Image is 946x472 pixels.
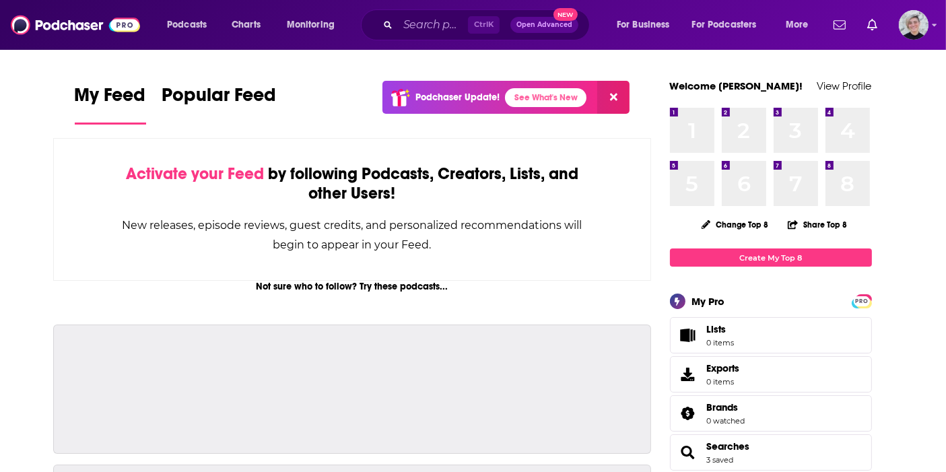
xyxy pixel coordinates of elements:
div: New releases, episode reviews, guest credits, and personalized recommendations will begin to appe... [121,215,584,255]
div: by following Podcasts, Creators, Lists, and other Users! [121,164,584,203]
span: Lists [707,323,727,335]
a: Brands [675,404,702,423]
span: 0 items [707,338,735,347]
button: open menu [683,14,776,36]
span: Podcasts [167,15,207,34]
button: Show profile menu [899,10,928,40]
a: Welcome [PERSON_NAME]! [670,79,803,92]
div: Not sure who to follow? Try these podcasts... [53,281,652,292]
span: Lists [707,323,735,335]
a: Brands [707,401,745,413]
a: View Profile [817,79,872,92]
span: Monitoring [287,15,335,34]
span: Activate your Feed [126,164,264,184]
span: For Business [617,15,670,34]
span: Open Advanced [516,22,572,28]
span: Searches [670,434,872,471]
img: User Profile [899,10,928,40]
span: Popular Feed [162,83,277,114]
span: More [786,15,809,34]
span: Charts [232,15,261,34]
span: 0 items [707,377,740,386]
input: Search podcasts, credits, & more... [398,14,468,36]
span: Exports [675,365,702,384]
a: Charts [223,14,269,36]
span: Logged in as koernerj2 [899,10,928,40]
a: 0 watched [707,416,745,426]
span: Exports [707,362,740,374]
span: New [553,8,578,21]
a: Show notifications dropdown [828,13,851,36]
a: Lists [670,317,872,353]
a: Exports [670,356,872,393]
span: Lists [675,326,702,345]
span: For Podcasters [692,15,757,34]
a: Create My Top 8 [670,248,872,267]
button: open menu [776,14,825,36]
a: Searches [675,443,702,462]
button: Open AdvancedNew [510,17,578,33]
button: Change Top 8 [694,216,777,233]
span: Brands [670,395,872,432]
a: Popular Feed [162,83,277,125]
div: My Pro [692,295,725,308]
img: Podchaser - Follow, Share and Rate Podcasts [11,12,140,38]
span: Brands [707,401,739,413]
a: Show notifications dropdown [862,13,883,36]
a: See What's New [505,88,586,107]
div: Search podcasts, credits, & more... [374,9,603,40]
span: My Feed [75,83,146,114]
button: open menu [607,14,687,36]
a: 3 saved [707,455,734,465]
a: My Feed [75,83,146,125]
a: Searches [707,440,750,452]
a: PRO [854,296,870,306]
span: Ctrl K [468,16,500,34]
p: Podchaser Update! [415,92,500,103]
button: Share Top 8 [787,211,848,238]
button: open menu [158,14,224,36]
button: open menu [277,14,352,36]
